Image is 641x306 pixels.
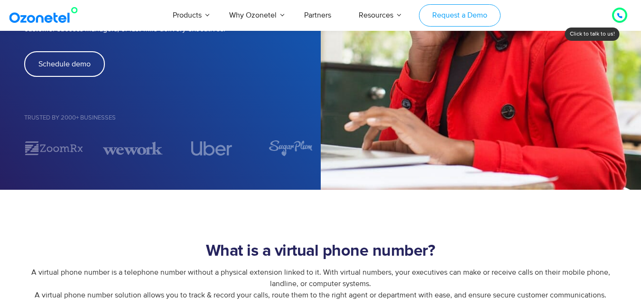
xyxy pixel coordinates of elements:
[103,140,163,157] img: wework.svg
[24,140,84,157] div: 2 / 7
[38,60,91,68] span: Schedule demo
[24,242,617,261] h2: What is a virtual phone number?
[268,140,313,157] img: sugarplum.svg
[182,141,242,156] div: 4 / 7
[24,51,105,77] a: Schedule demo
[260,140,320,157] div: 5 / 7
[24,140,84,157] img: zoomrx.svg
[191,141,232,156] img: uber.svg
[103,140,163,157] div: 3 / 7
[419,4,500,27] a: Request a Demo
[31,268,610,300] span: A virtual phone number is a telephone number without a physical extension linked to it. With virt...
[24,115,321,121] h5: Trusted by 2000+ Businesses
[24,140,321,157] div: Image Carousel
